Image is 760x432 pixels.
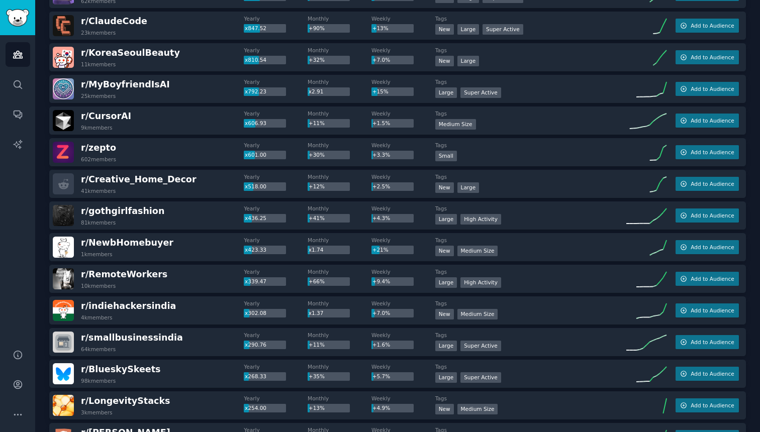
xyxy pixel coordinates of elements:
[81,219,116,226] div: 81k members
[435,119,476,130] div: Medium Size
[308,110,371,117] dt: Monthly
[245,405,266,411] span: x254.00
[81,269,167,279] span: r/ RemoteWorkers
[371,110,435,117] dt: Weekly
[244,300,308,307] dt: Yearly
[372,88,389,94] span: +15%
[435,268,626,275] dt: Tags
[245,88,266,94] span: x792.23
[245,152,266,158] span: x601.00
[676,272,739,286] button: Add to Audience
[435,182,454,193] div: New
[81,143,116,153] span: r/ zepto
[691,244,734,251] span: Add to Audience
[691,339,734,346] span: Add to Audience
[460,372,501,383] div: Super Active
[308,15,371,22] dt: Monthly
[81,61,116,68] div: 11k members
[81,364,160,374] span: r/ BlueskySkeets
[81,156,116,163] div: 602 members
[308,78,371,85] dt: Monthly
[435,332,626,339] dt: Tags
[81,409,113,416] div: 3k members
[245,278,266,284] span: x339.47
[676,145,739,159] button: Add to Audience
[435,363,626,370] dt: Tags
[81,282,116,289] div: 10k members
[81,251,113,258] div: 1k members
[309,215,325,221] span: +41%
[371,142,435,149] dt: Weekly
[372,215,390,221] span: +4.3%
[691,307,734,314] span: Add to Audience
[53,300,74,321] img: indiehackersindia
[676,335,739,349] button: Add to Audience
[245,25,266,31] span: x847.52
[309,88,324,94] span: x2.91
[244,205,308,212] dt: Yearly
[245,215,266,221] span: x436.25
[691,54,734,61] span: Add to Audience
[244,78,308,85] dt: Yearly
[435,309,454,319] div: New
[457,182,480,193] div: Large
[53,395,74,416] img: LongevityStacks
[81,16,147,26] span: r/ ClaudeCode
[457,246,498,256] div: Medium Size
[309,310,324,316] span: x1.37
[435,404,454,414] div: New
[460,214,501,225] div: High Activity
[435,87,457,98] div: Large
[676,19,739,33] button: Add to Audience
[435,142,626,149] dt: Tags
[244,268,308,275] dt: Yearly
[245,373,266,379] span: x268.33
[372,373,390,379] span: +5.7%
[435,24,454,35] div: New
[371,237,435,244] dt: Weekly
[308,363,371,370] dt: Monthly
[371,268,435,275] dt: Weekly
[81,111,131,121] span: r/ CursorAI
[245,247,266,253] span: x423.33
[691,180,734,187] span: Add to Audience
[308,300,371,307] dt: Monthly
[691,117,734,124] span: Add to Audience
[435,47,626,54] dt: Tags
[308,142,371,149] dt: Monthly
[435,246,454,256] div: New
[371,205,435,212] dt: Weekly
[308,237,371,244] dt: Monthly
[81,79,170,89] span: r/ MyBoyfriendIsAI
[53,142,74,163] img: zepto
[457,24,480,35] div: Large
[245,57,266,63] span: x810.54
[245,120,266,126] span: x606.93
[53,78,74,99] img: MyBoyfriendIsAI
[309,342,325,348] span: +11%
[676,303,739,317] button: Add to Audience
[371,300,435,307] dt: Weekly
[676,177,739,191] button: Add to Audience
[435,372,457,383] div: Large
[309,120,325,126] span: +11%
[81,396,170,406] span: r/ LongevityStacks
[81,238,173,248] span: r/ NewbHomebuyer
[435,277,457,288] div: Large
[676,114,739,128] button: Add to Audience
[81,206,164,216] span: r/ gothgirlfashion
[371,173,435,180] dt: Weekly
[244,47,308,54] dt: Yearly
[6,9,29,27] img: GummySearch logo
[435,300,626,307] dt: Tags
[371,15,435,22] dt: Weekly
[435,110,626,117] dt: Tags
[457,56,480,66] div: Large
[691,370,734,377] span: Add to Audience
[244,237,308,244] dt: Yearly
[691,85,734,92] span: Add to Audience
[309,25,325,31] span: +90%
[53,268,74,289] img: RemoteWorkers
[372,405,390,411] span: +4.9%
[483,24,523,35] div: Super Active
